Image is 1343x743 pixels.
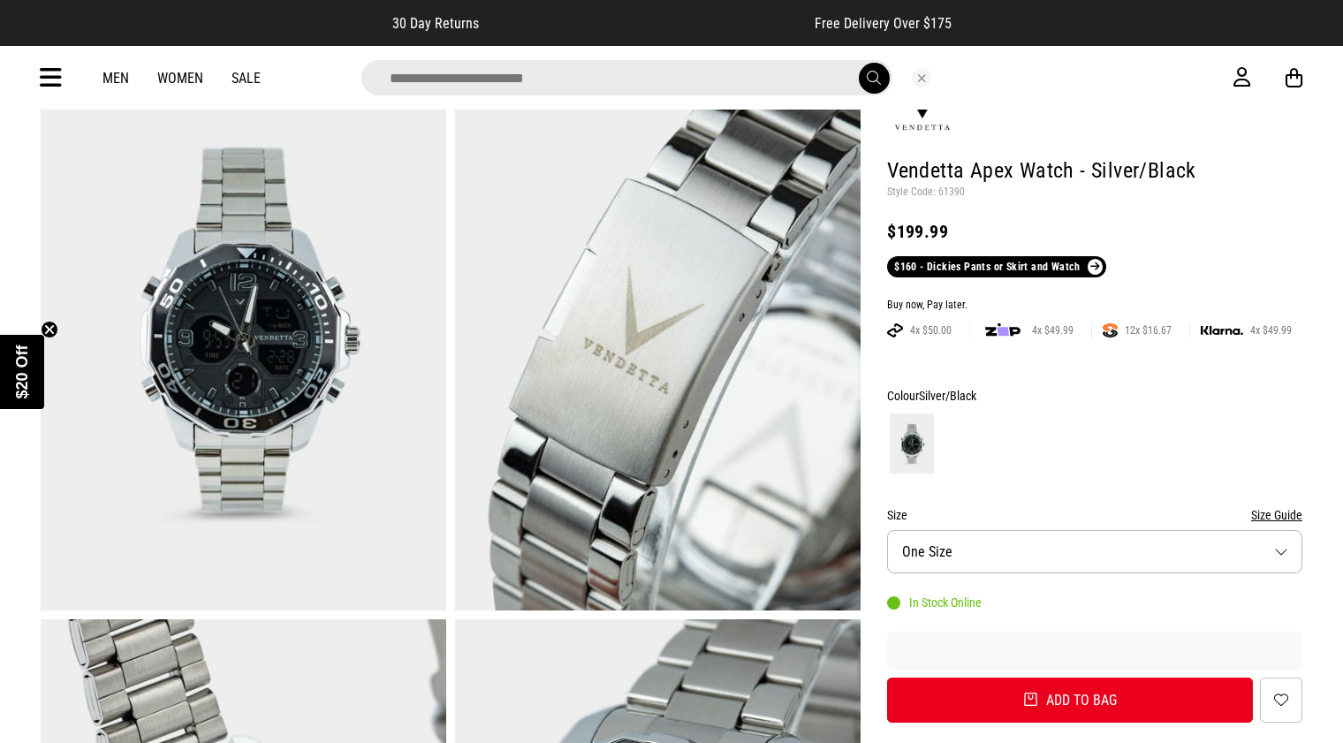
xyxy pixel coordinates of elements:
div: $199.99 [887,221,1302,242]
div: Colour [887,385,1302,406]
a: Men [102,70,129,87]
img: Vendetta Apex Watch - Silver/black in Silver [41,51,446,610]
span: 4x $50.00 [903,323,959,337]
p: Style Code: 61390 [887,186,1302,200]
iframe: Customer reviews powered by Trustpilot [514,14,779,32]
img: KLARNA [1201,326,1243,336]
a: Sale [231,70,261,87]
span: Free Delivery Over $175 [815,15,952,32]
span: 4x $49.99 [1025,323,1081,337]
div: In Stock Online [887,595,982,610]
span: One Size [902,543,952,560]
span: Silver/Black [919,389,976,403]
img: Vendetta Apex Watch - Silver/black in Silver [455,51,861,610]
span: 30 Day Returns [392,15,479,32]
button: Size Guide [1251,504,1302,526]
span: 4x $49.99 [1243,323,1299,337]
button: Close teaser [41,321,58,338]
div: Size [887,504,1302,526]
h1: Vendetta Apex Watch - Silver/Black [887,157,1302,186]
span: $20 Off [13,345,31,398]
button: Close search [912,68,931,87]
a: $160 - Dickies Pants or Skirt and Watch [887,256,1106,277]
a: Women [157,70,203,87]
img: Silver/Black [890,413,934,474]
img: AFTERPAY [887,323,903,337]
button: Add to bag [887,678,1253,723]
img: SPLITPAY [1103,323,1118,337]
img: zip [985,322,1021,339]
span: 12x $16.67 [1118,323,1179,337]
button: Open LiveChat chat widget [14,7,67,60]
button: One Size [887,530,1302,573]
iframe: Customer reviews powered by Trustpilot [887,642,1302,660]
div: Buy now, Pay later. [887,299,1302,313]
